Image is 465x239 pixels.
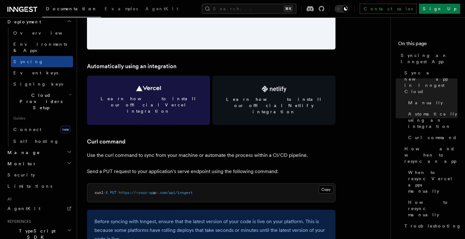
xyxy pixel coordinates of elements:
[119,190,136,195] span: https://
[5,169,73,180] a: Security
[11,92,69,111] span: Cloud Providers Setup
[5,180,73,192] a: Limitations
[5,203,73,214] a: AgentKit
[7,184,52,189] span: Limitations
[11,67,73,78] a: Event keys
[153,190,156,195] span: p
[408,100,443,106] span: Manually
[94,96,203,114] span: Learn how to install our official Vercel integration
[408,111,458,129] span: Automatically using an integration
[406,97,458,108] a: Manually
[402,220,458,232] a: Troubleshooting
[5,149,40,156] span: Manage
[408,169,458,194] span: When to resync Vercel apps manually
[105,6,138,11] span: Examples
[5,19,41,25] span: Deployment
[156,190,158,195] span: >
[404,70,458,95] span: Sync a new app in Inngest Cloud
[7,172,35,177] span: Security
[13,127,41,132] span: Connect
[5,161,37,167] span: Monitor
[11,27,73,39] a: Overview
[406,197,458,220] a: How to resync manually
[220,96,328,115] span: Learn how to install our official Netlify integration
[13,42,67,53] span: Environments & Apps
[402,67,458,97] a: Sync a new app in Inngest Cloud
[212,76,335,125] a: Learn how to install our official Netlify integration
[11,90,73,113] button: Cloud Providers Setup
[5,197,11,202] span: AI
[42,2,101,17] a: Documentation
[87,167,335,176] p: Send a PUT request to your application's serve endpoint using the following command:
[398,50,458,67] a: Syncing an Inngest App
[11,123,73,136] a: Connectnew
[5,158,73,169] button: Monitor
[419,4,460,14] a: Sign Up
[406,167,458,197] a: When to resync Vercel apps manually
[11,78,73,90] a: Signing keys
[46,6,97,11] span: Documentation
[87,76,210,125] a: Learn how to install our official Vercel integration
[404,146,458,164] span: How and when to resync an app
[136,190,138,195] span: <
[7,206,40,211] span: AgentKit
[408,199,458,218] span: How to resync manually
[406,108,458,132] a: Automatically using an integration
[103,190,108,195] span: -X
[11,113,73,123] span: Guides
[11,136,73,147] a: Self hosting
[87,137,125,146] a: Curl command
[13,70,58,75] span: Event keys
[145,6,178,11] span: AgentKit
[202,4,296,14] button: Search...⌘K
[87,62,176,71] a: Automatically using an integration
[319,185,333,194] button: Copy
[5,147,73,158] button: Manage
[101,2,142,17] a: Examples
[110,190,116,195] span: PUT
[5,16,73,27] button: Deployment
[13,82,63,87] span: Signing keys
[404,223,461,229] span: Troubleshooting
[401,52,458,65] span: Syncing an Inngest App
[406,132,458,143] a: Curl command
[158,190,193,195] span: .com/api/inngest
[402,143,458,167] a: How and when to resync an app
[142,2,182,17] a: AgentKit
[11,56,73,67] a: Syncing
[408,134,457,141] span: Curl command
[95,190,103,195] span: curl
[335,5,349,12] button: Toggle dark mode
[87,151,335,160] p: Use the curl command to sync from your machine or automate the process within a CI/CD pipeline.
[360,4,417,14] a: Contact sales
[13,30,77,35] span: Overview
[13,139,59,144] span: Self hosting
[284,6,293,12] kbd: ⌘K
[5,219,31,224] span: References
[5,27,73,147] div: Deployment
[138,190,153,195] span: your-ap
[398,40,458,50] h4: On this page
[13,59,43,64] span: Syncing
[60,126,71,133] span: new
[11,39,73,56] a: Environments & Apps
